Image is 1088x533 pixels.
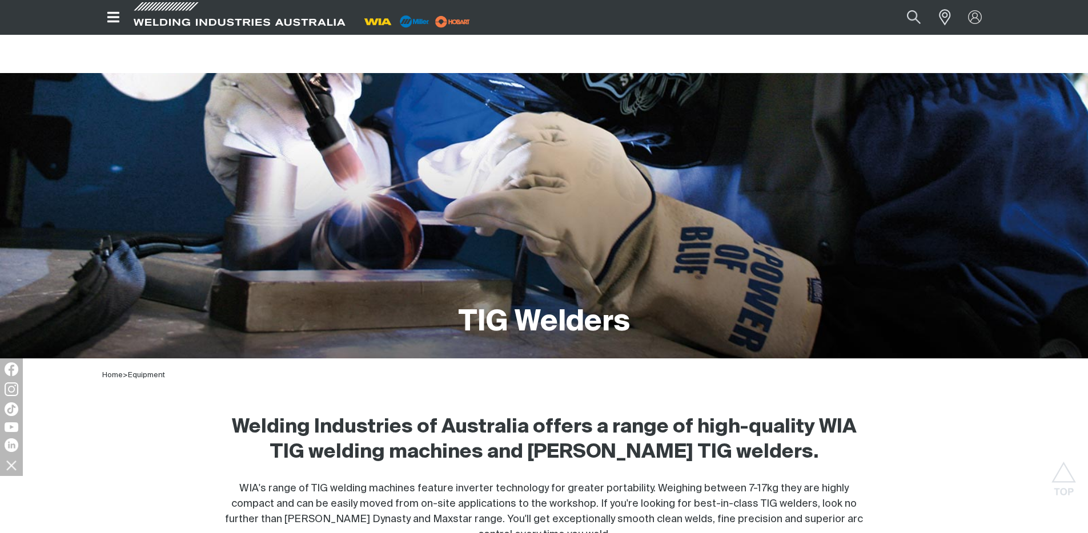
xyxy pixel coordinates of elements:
img: TikTok [5,402,18,416]
img: Facebook [5,362,18,376]
a: Home [102,372,123,379]
h2: Welding Industries of Australia offers a range of high-quality WIA TIG welding machines and [PERS... [222,415,866,465]
img: YouTube [5,422,18,432]
input: Product name or item number... [880,5,933,30]
img: miller [432,13,473,30]
h1: TIG Welders [458,304,630,341]
img: LinkedIn [5,438,18,452]
button: Scroll to top [1051,462,1077,487]
img: hide socials [2,455,21,475]
a: Equipment [128,372,165,379]
button: Search products [894,5,933,30]
img: Instagram [5,382,18,396]
span: > [123,372,128,379]
a: miller [432,17,473,26]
